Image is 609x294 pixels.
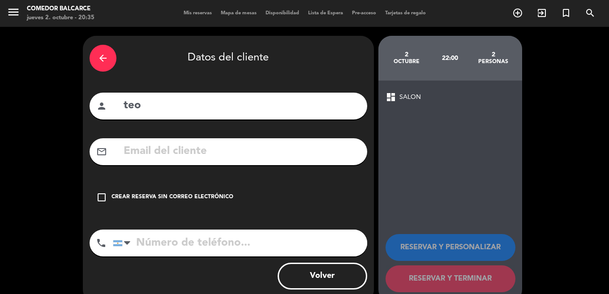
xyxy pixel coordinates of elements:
[381,11,430,16] span: Tarjetas de regalo
[98,53,108,64] i: arrow_back
[385,51,429,58] div: 2
[96,238,107,248] i: phone
[472,58,515,65] div: personas
[96,146,107,157] i: mail_outline
[216,11,261,16] span: Mapa de mesas
[385,58,429,65] div: octubre
[512,8,523,18] i: add_circle_outline
[113,230,134,256] div: Argentina: +54
[96,192,107,203] i: check_box_outline_blank
[472,51,515,58] div: 2
[261,11,304,16] span: Disponibilidad
[90,43,367,74] div: Datos del cliente
[123,142,360,161] input: Email del cliente
[585,8,596,18] i: search
[179,11,216,16] span: Mis reservas
[386,234,515,261] button: RESERVAR Y PERSONALIZAR
[428,43,472,74] div: 22:00
[399,92,421,102] span: SALON
[347,11,381,16] span: Pre-acceso
[112,193,233,202] div: Crear reserva sin correo electrónico
[536,8,547,18] i: exit_to_app
[304,11,347,16] span: Lista de Espera
[113,230,367,256] input: Número de teléfono...
[386,92,396,102] span: dashboard
[7,5,20,22] button: menu
[386,265,515,292] button: RESERVAR Y TERMINAR
[27,4,94,13] div: Comedor Balcarce
[123,97,360,115] input: Nombre del cliente
[561,8,571,18] i: turned_in_not
[96,101,107,111] i: person
[27,13,94,22] div: jueves 2. octubre - 20:35
[278,263,367,290] button: Volver
[7,5,20,19] i: menu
